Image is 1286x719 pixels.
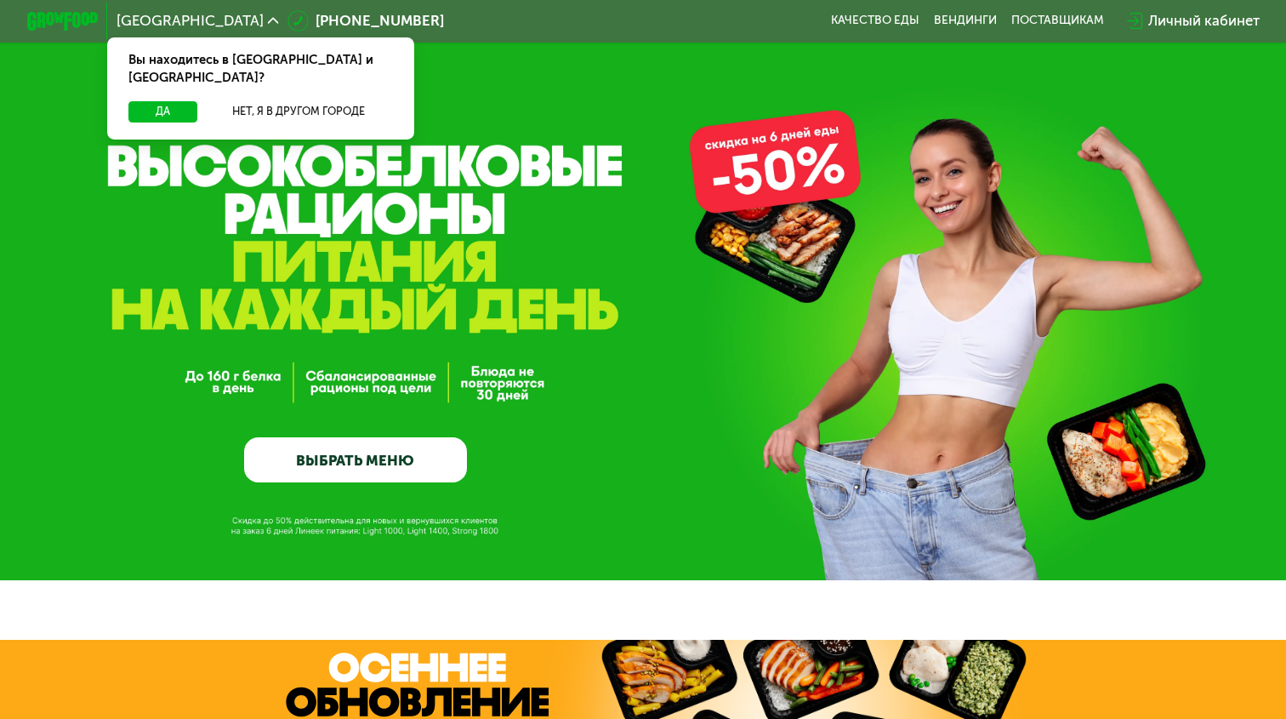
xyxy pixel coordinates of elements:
div: Вы находитесь в [GEOGRAPHIC_DATA] и [GEOGRAPHIC_DATA]? [107,37,414,102]
a: [PHONE_NUMBER] [287,10,445,31]
div: поставщикам [1011,14,1104,28]
button: Нет, я в другом городе [205,101,393,123]
span: [GEOGRAPHIC_DATA] [117,14,264,28]
a: Вендинги [934,14,997,28]
div: Личный кабинет [1148,10,1260,31]
button: Да [128,101,197,123]
a: Качество еды [831,14,919,28]
a: ВЫБРАТЬ МЕНЮ [244,437,466,482]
